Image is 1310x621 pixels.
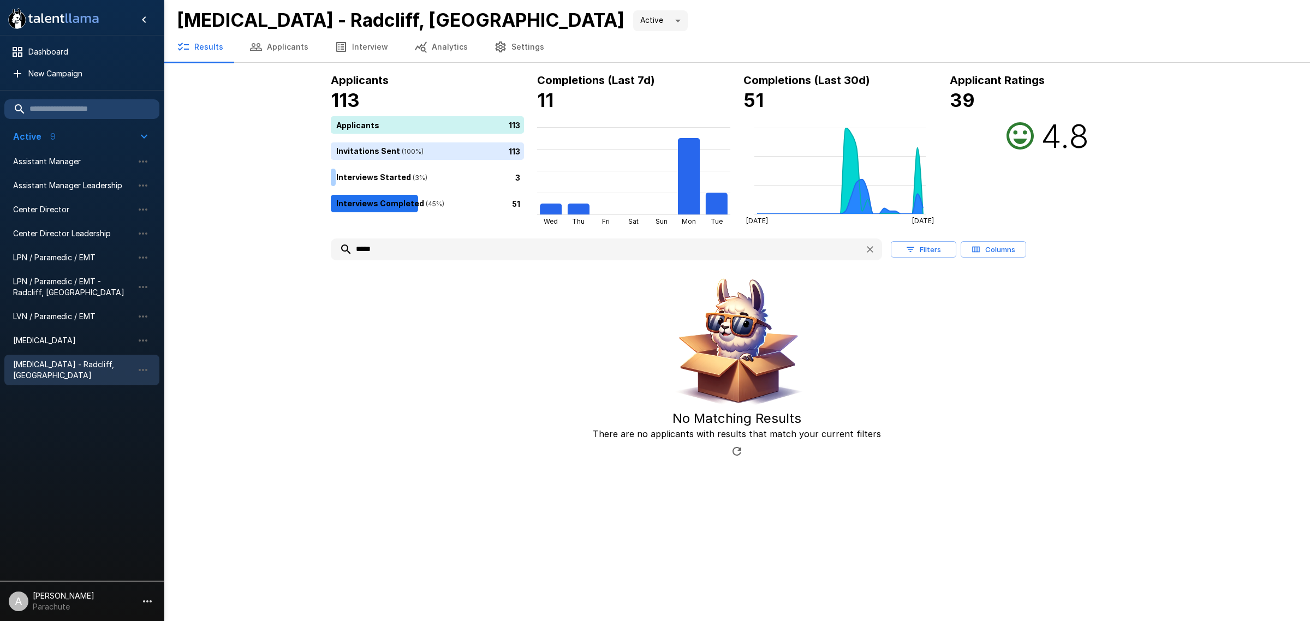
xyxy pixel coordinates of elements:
[891,241,956,258] button: Filters
[746,217,768,225] tspan: [DATE]
[236,32,321,62] button: Applicants
[602,217,610,225] tspan: Fri
[177,9,624,31] b: [MEDICAL_DATA] - Radcliff, [GEOGRAPHIC_DATA]
[682,217,696,225] tspan: Mon
[512,198,520,209] p: 51
[401,32,481,62] button: Analytics
[593,427,881,440] p: There are no applicants with results that match your current filters
[331,74,389,87] b: Applicants
[656,217,668,225] tspan: Sun
[743,89,764,111] b: 51
[481,32,557,62] button: Settings
[537,89,553,111] b: 11
[515,171,520,183] p: 3
[537,74,655,87] b: Completions (Last 7d)
[669,273,805,410] img: Animated document
[509,145,520,157] p: 113
[743,74,870,87] b: Completions (Last 30d)
[912,217,934,225] tspan: [DATE]
[950,74,1045,87] b: Applicant Ratings
[572,217,585,225] tspan: Thu
[331,89,360,111] b: 113
[633,10,688,31] div: Active
[961,241,1026,258] button: Columns
[544,217,558,225] tspan: Wed
[164,32,236,62] button: Results
[726,440,748,462] button: Checking for new results...
[711,217,723,225] tspan: Tue
[950,89,975,111] b: 39
[321,32,401,62] button: Interview
[509,119,520,130] p: 113
[629,217,639,225] tspan: Sat
[672,410,801,427] h5: No Matching Results
[1041,116,1089,156] h2: 4.8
